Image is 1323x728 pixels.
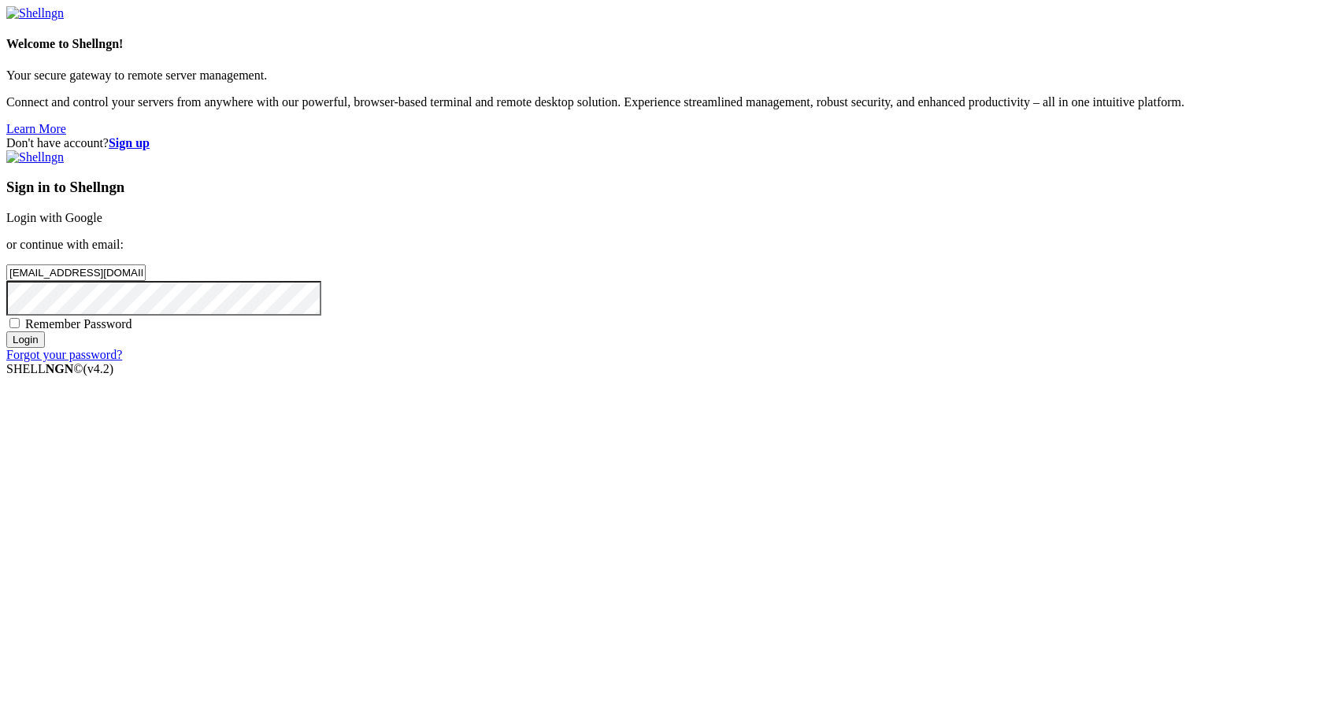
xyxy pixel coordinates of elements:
[46,362,74,375] b: NGN
[109,136,150,150] a: Sign up
[6,264,146,281] input: Email address
[6,6,64,20] img: Shellngn
[6,37,1317,51] h4: Welcome to Shellngn!
[6,348,122,361] a: Forgot your password?
[6,331,45,348] input: Login
[6,95,1317,109] p: Connect and control your servers from anywhere with our powerful, browser-based terminal and remo...
[83,362,114,375] span: 4.2.0
[6,150,64,164] img: Shellngn
[6,122,66,135] a: Learn More
[9,318,20,328] input: Remember Password
[6,211,102,224] a: Login with Google
[6,179,1317,196] h3: Sign in to Shellngn
[6,136,1317,150] div: Don't have account?
[6,362,113,375] span: SHELL ©
[25,317,132,331] span: Remember Password
[6,68,1317,83] p: Your secure gateway to remote server management.
[6,238,1317,252] p: or continue with email:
